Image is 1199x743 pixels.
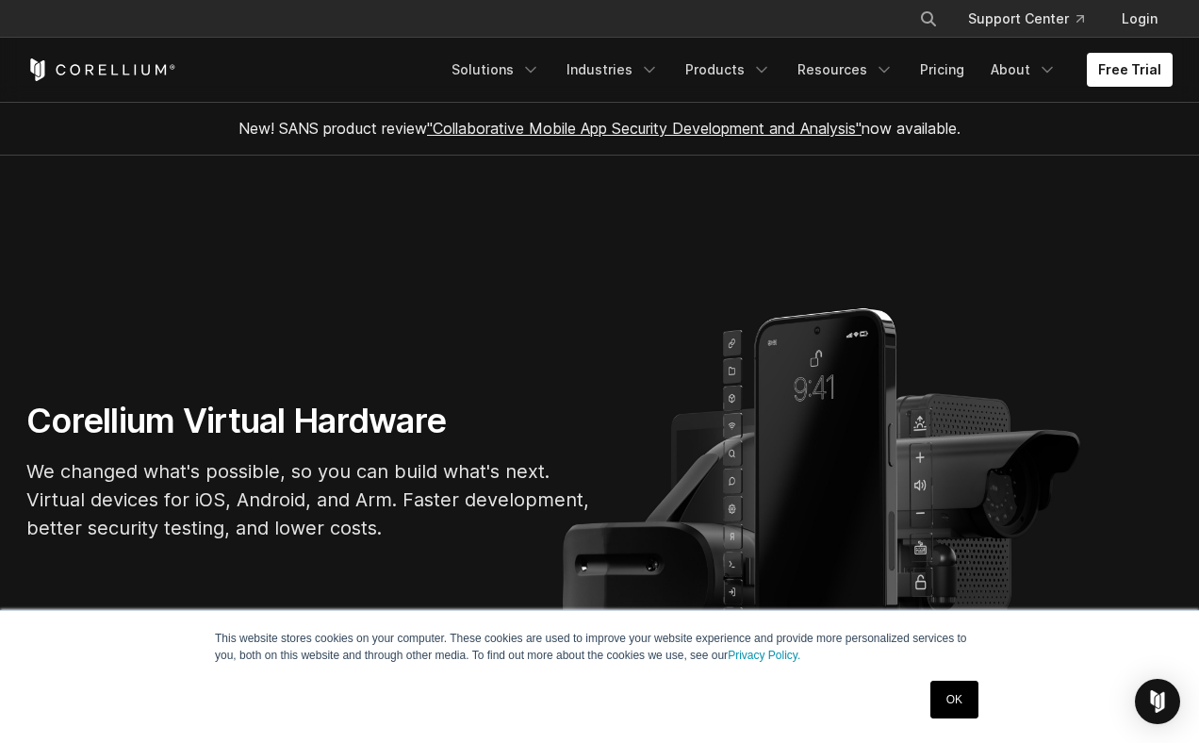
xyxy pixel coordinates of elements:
a: Free Trial [1087,53,1173,87]
a: Products [674,53,782,87]
a: Login [1107,2,1173,36]
h1: Corellium Virtual Hardware [26,400,592,442]
a: Solutions [440,53,551,87]
p: This website stores cookies on your computer. These cookies are used to improve your website expe... [215,630,984,664]
span: New! SANS product review now available. [238,119,961,138]
a: About [979,53,1068,87]
a: Pricing [909,53,976,87]
a: Resources [786,53,905,87]
div: Navigation Menu [896,2,1173,36]
div: Open Intercom Messenger [1135,679,1180,724]
a: Support Center [953,2,1099,36]
a: Privacy Policy. [728,649,800,662]
p: We changed what's possible, so you can build what's next. Virtual devices for iOS, Android, and A... [26,457,592,542]
a: Corellium Home [26,58,176,81]
a: Industries [555,53,670,87]
a: "Collaborative Mobile App Security Development and Analysis" [427,119,862,138]
button: Search [912,2,945,36]
a: OK [930,681,978,718]
div: Navigation Menu [440,53,1173,87]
